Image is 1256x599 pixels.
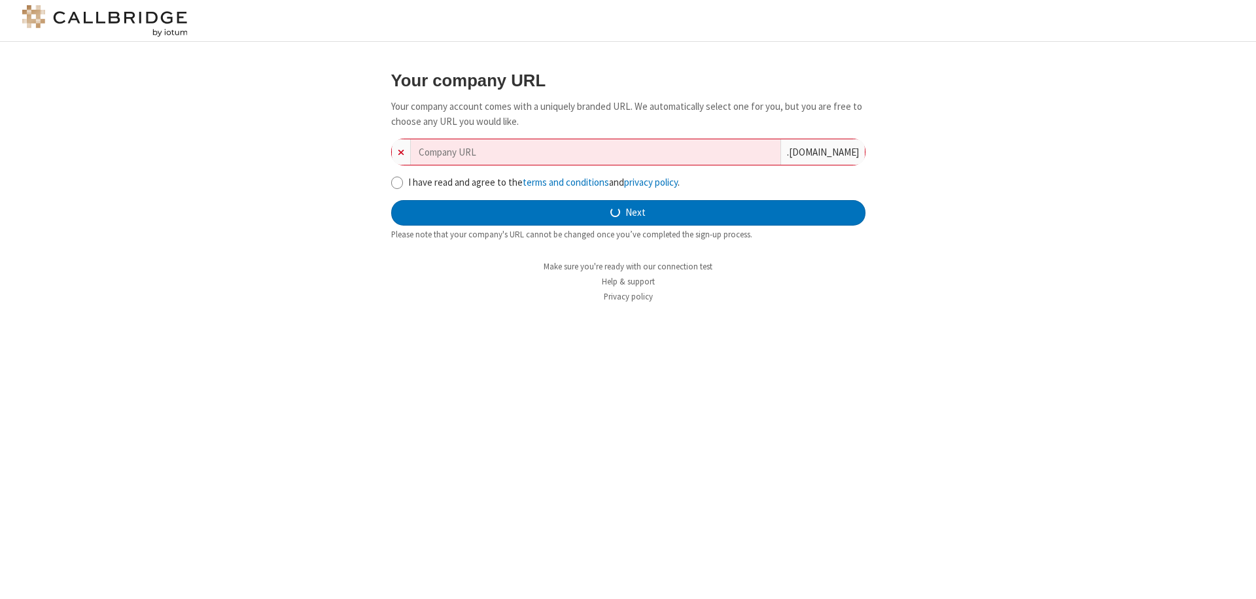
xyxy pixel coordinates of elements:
img: logo@2x.png [20,5,190,37]
p: Your company account comes with a uniquely branded URL. We automatically select one for you, but ... [391,99,865,129]
a: privacy policy [624,176,678,188]
div: . [DOMAIN_NAME] [780,139,865,165]
label: I have read and agree to the and . [408,175,865,190]
a: Help & support [602,276,655,287]
a: Privacy policy [604,291,653,302]
a: Make sure you're ready with our connection test [544,261,712,272]
span: Next [625,205,646,220]
h3: Your company URL [391,71,865,90]
input: Company URL [411,139,780,165]
a: terms and conditions [523,176,609,188]
button: Next [391,200,865,226]
div: Please note that your company's URL cannot be changed once you’ve completed the sign-up process. [391,228,865,241]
